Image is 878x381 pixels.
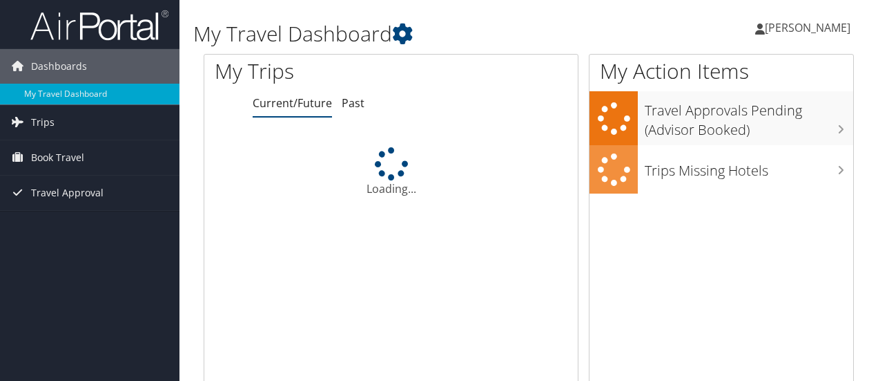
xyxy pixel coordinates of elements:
a: Travel Approvals Pending (Advisor Booked) [589,91,853,145]
img: airportal-logo.png [30,9,168,41]
a: Trips Missing Hotels [589,145,853,194]
span: Dashboards [31,49,87,84]
h1: My Action Items [589,57,853,86]
h3: Travel Approvals Pending (Advisor Booked) [645,94,853,140]
span: Travel Approval [31,176,104,210]
a: Current/Future [253,95,332,111]
div: Loading... [204,147,578,197]
a: Past [342,95,364,111]
h1: My Trips [215,57,412,86]
span: Book Travel [31,140,84,175]
h3: Trips Missing Hotels [645,154,853,180]
span: Trips [31,105,55,140]
span: [PERSON_NAME] [765,20,850,35]
a: [PERSON_NAME] [755,7,864,48]
h1: My Travel Dashboard [193,19,641,48]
